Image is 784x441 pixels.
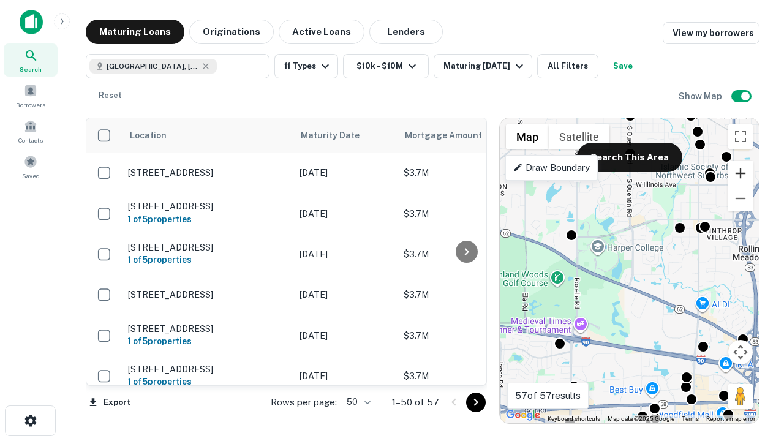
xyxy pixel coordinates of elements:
[404,288,526,301] p: $3.7M
[128,323,287,334] p: [STREET_ADDRESS]
[443,59,527,73] div: Maturing [DATE]
[4,115,58,148] a: Contacts
[107,61,198,72] span: [GEOGRAPHIC_DATA], [GEOGRAPHIC_DATA]
[679,89,724,103] h6: Show Map
[603,54,643,78] button: Save your search to get updates of matches that match your search criteria.
[20,10,43,34] img: capitalize-icon.png
[300,369,391,383] p: [DATE]
[128,213,287,226] h6: 1 of 5 properties
[128,334,287,348] h6: 1 of 5 properties
[128,242,287,253] p: [STREET_ADDRESS]
[128,289,287,300] p: [STREET_ADDRESS]
[128,375,287,388] h6: 1 of 5 properties
[405,128,498,143] span: Mortgage Amount
[404,369,526,383] p: $3.7M
[369,20,443,44] button: Lenders
[22,171,40,181] span: Saved
[706,415,755,422] a: Report a map error
[549,124,609,149] button: Show satellite imagery
[86,393,134,412] button: Export
[129,128,167,143] span: Location
[18,135,43,145] span: Contacts
[4,43,58,77] a: Search
[342,393,372,411] div: 50
[189,20,274,44] button: Originations
[728,186,753,211] button: Zoom out
[398,118,532,153] th: Mortgage Amount
[503,407,543,423] img: Google
[16,100,45,110] span: Borrowers
[301,128,375,143] span: Maturity Date
[500,118,759,423] div: 0 0
[128,364,287,375] p: [STREET_ADDRESS]
[728,384,753,409] button: Drag Pegman onto the map to open Street View
[4,79,58,112] a: Borrowers
[293,118,398,153] th: Maturity Date
[434,54,532,78] button: Maturing [DATE]
[663,22,759,44] a: View my borrowers
[404,207,526,221] p: $3.7M
[404,166,526,179] p: $3.7M
[300,247,391,261] p: [DATE]
[513,160,590,175] p: Draw Boundary
[404,329,526,342] p: $3.7M
[728,124,753,149] button: Toggle fullscreen view
[404,247,526,261] p: $3.7M
[537,54,598,78] button: All Filters
[91,83,130,108] button: Reset
[682,415,699,422] a: Terms (opens in new tab)
[548,415,600,423] button: Keyboard shortcuts
[20,64,42,74] span: Search
[4,150,58,183] a: Saved
[122,118,293,153] th: Location
[128,201,287,212] p: [STREET_ADDRESS]
[608,415,674,422] span: Map data ©2025 Google
[300,329,391,342] p: [DATE]
[577,143,682,172] button: Search This Area
[506,124,549,149] button: Show street map
[128,253,287,266] h6: 1 of 5 properties
[466,393,486,412] button: Go to next page
[128,167,287,178] p: [STREET_ADDRESS]
[723,304,784,363] iframe: Chat Widget
[392,395,439,410] p: 1–50 of 57
[300,288,391,301] p: [DATE]
[86,20,184,44] button: Maturing Loans
[274,54,338,78] button: 11 Types
[271,395,337,410] p: Rows per page:
[343,54,429,78] button: $10k - $10M
[728,161,753,186] button: Zoom in
[300,166,391,179] p: [DATE]
[515,388,581,403] p: 57 of 57 results
[503,407,543,423] a: Open this area in Google Maps (opens a new window)
[300,207,391,221] p: [DATE]
[279,20,364,44] button: Active Loans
